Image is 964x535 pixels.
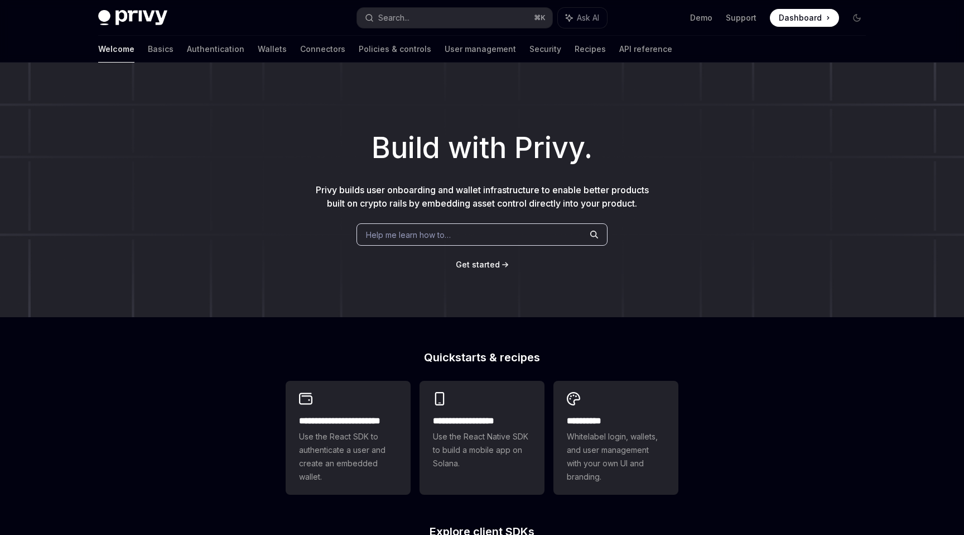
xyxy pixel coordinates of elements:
[316,184,649,209] span: Privy builds user onboarding and wallet infrastructure to enable better products built on crypto ...
[366,229,451,241] span: Help me learn how to…
[420,381,544,495] a: **** **** **** ***Use the React Native SDK to build a mobile app on Solana.
[567,430,665,484] span: Whitelabel login, wallets, and user management with your own UI and branding.
[300,36,345,63] a: Connectors
[148,36,173,63] a: Basics
[726,12,756,23] a: Support
[690,12,712,23] a: Demo
[770,9,839,27] a: Dashboard
[286,352,678,363] h2: Quickstarts & recipes
[357,8,552,28] button: Search...⌘K
[433,430,531,470] span: Use the React Native SDK to build a mobile app on Solana.
[187,36,244,63] a: Authentication
[98,36,134,63] a: Welcome
[575,36,606,63] a: Recipes
[779,12,822,23] span: Dashboard
[445,36,516,63] a: User management
[558,8,607,28] button: Ask AI
[378,11,409,25] div: Search...
[299,430,397,484] span: Use the React SDK to authenticate a user and create an embedded wallet.
[529,36,561,63] a: Security
[534,13,546,22] span: ⌘ K
[848,9,866,27] button: Toggle dark mode
[18,126,946,170] h1: Build with Privy.
[456,259,500,270] a: Get started
[98,10,167,26] img: dark logo
[456,260,500,269] span: Get started
[258,36,287,63] a: Wallets
[577,12,599,23] span: Ask AI
[619,36,672,63] a: API reference
[359,36,431,63] a: Policies & controls
[553,381,678,495] a: **** *****Whitelabel login, wallets, and user management with your own UI and branding.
